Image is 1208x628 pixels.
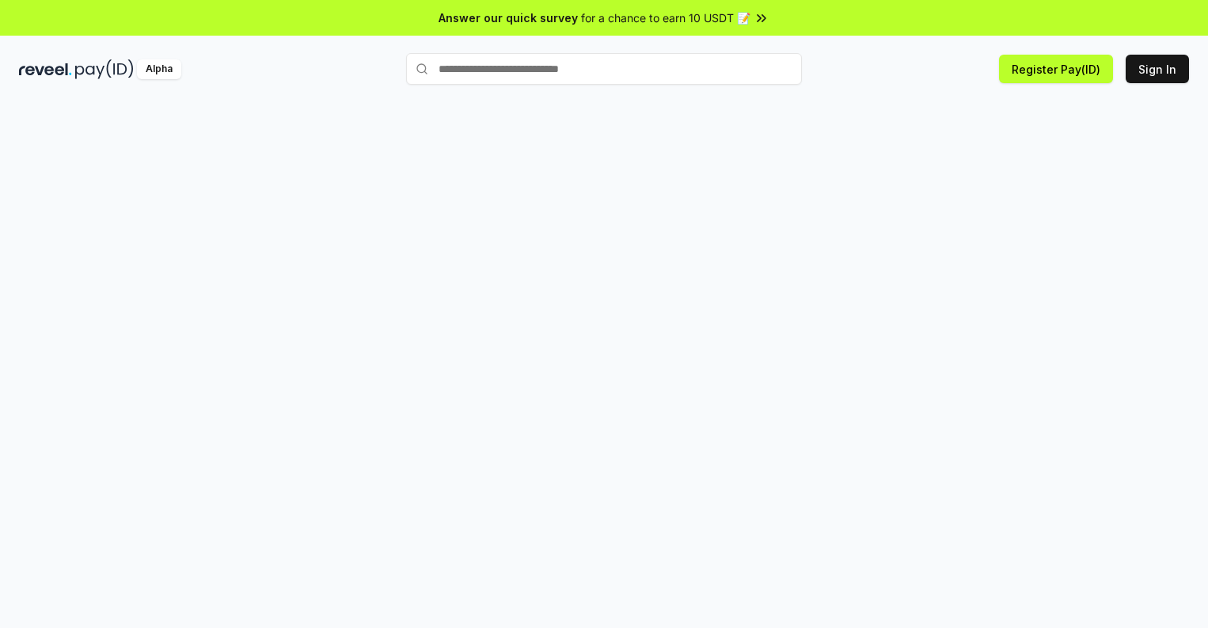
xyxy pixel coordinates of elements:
[75,59,134,79] img: pay_id
[439,10,578,26] span: Answer our quick survey
[999,55,1113,83] button: Register Pay(ID)
[1126,55,1189,83] button: Sign In
[137,59,181,79] div: Alpha
[19,59,72,79] img: reveel_dark
[581,10,750,26] span: for a chance to earn 10 USDT 📝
